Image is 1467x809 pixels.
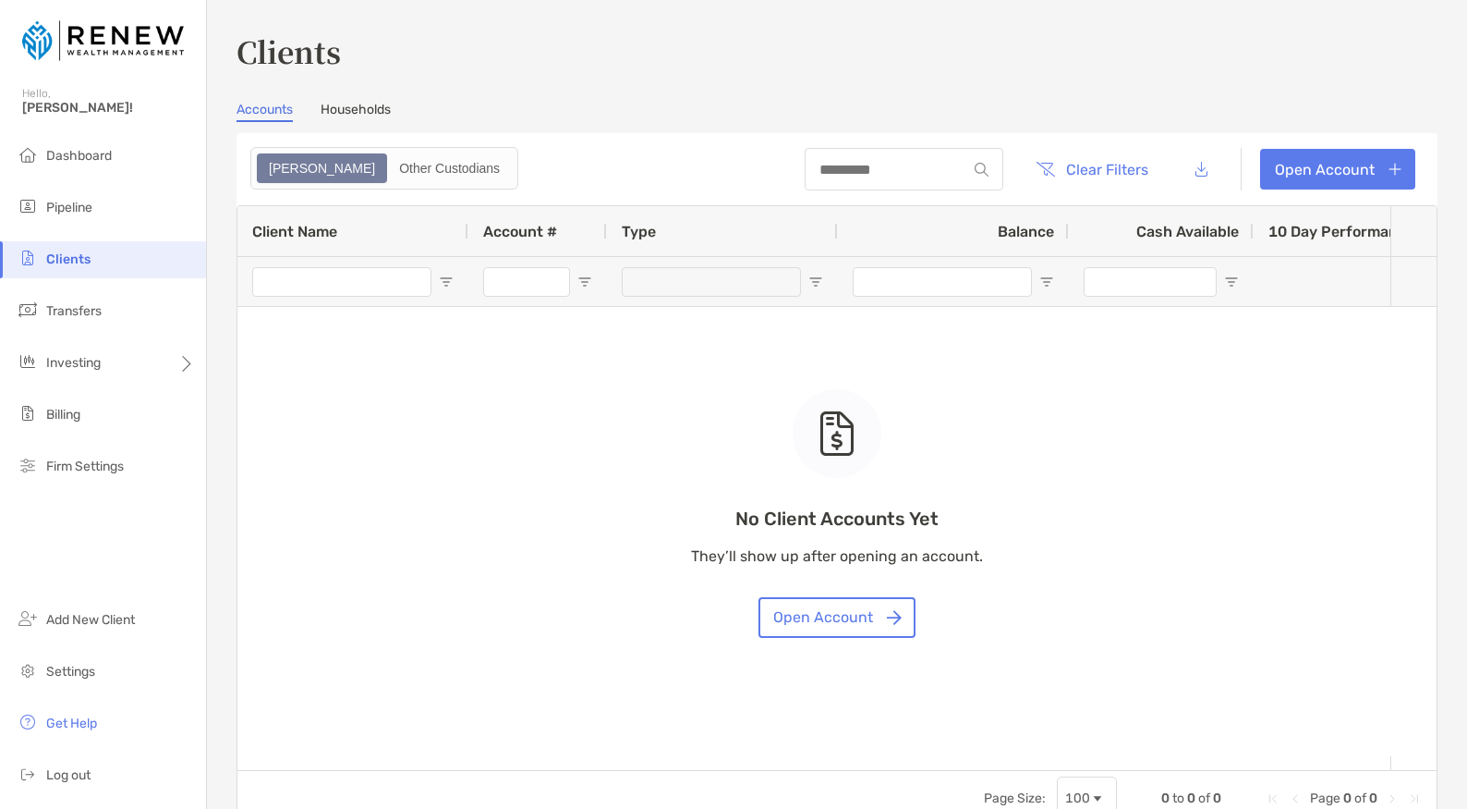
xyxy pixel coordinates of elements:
[975,163,988,177] img: input icon
[17,402,39,424] img: billing icon
[887,610,902,625] img: button icon
[321,102,391,122] a: Households
[22,100,195,116] span: [PERSON_NAME]!
[1161,791,1170,806] span: 0
[250,147,518,190] div: segmented control
[1343,791,1352,806] span: 0
[1385,791,1400,806] div: Next Page
[46,200,92,215] span: Pipeline
[1266,791,1280,806] div: First Page
[236,30,1437,72] h3: Clients
[46,664,95,680] span: Settings
[17,711,39,733] img: get-help icon
[1198,791,1210,806] span: of
[1407,791,1422,806] div: Last Page
[17,659,39,681] img: settings icon
[46,612,135,628] span: Add New Client
[691,508,983,531] p: No Client Accounts Yet
[984,791,1046,806] div: Page Size:
[46,407,80,423] span: Billing
[17,454,39,476] img: firm-settings icon
[46,459,124,474] span: Firm Settings
[1288,791,1303,806] div: Previous Page
[17,195,39,217] img: pipeline icon
[1369,791,1377,806] span: 0
[1354,791,1366,806] span: of
[1022,149,1162,190] button: Clear Filters
[758,597,915,638] button: Open Account
[259,155,385,181] div: Zoe
[46,716,97,731] span: Get Help
[1260,149,1415,190] a: Open Account
[1065,791,1090,806] div: 100
[17,299,39,321] img: transfers icon
[17,143,39,165] img: dashboard icon
[22,7,184,74] img: Zoe Logo
[691,545,983,568] p: They’ll show up after opening an account.
[46,355,101,371] span: Investing
[1310,791,1340,806] span: Page
[46,767,91,783] span: Log out
[389,155,510,181] div: Other Custodians
[17,247,39,269] img: clients icon
[236,102,293,122] a: Accounts
[1187,791,1195,806] span: 0
[1213,791,1221,806] span: 0
[46,303,102,319] span: Transfers
[17,763,39,785] img: logout icon
[818,411,855,456] img: empty state icon
[17,350,39,373] img: investing icon
[1172,791,1184,806] span: to
[46,148,112,164] span: Dashboard
[46,251,91,267] span: Clients
[17,607,39,630] img: add_new_client icon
